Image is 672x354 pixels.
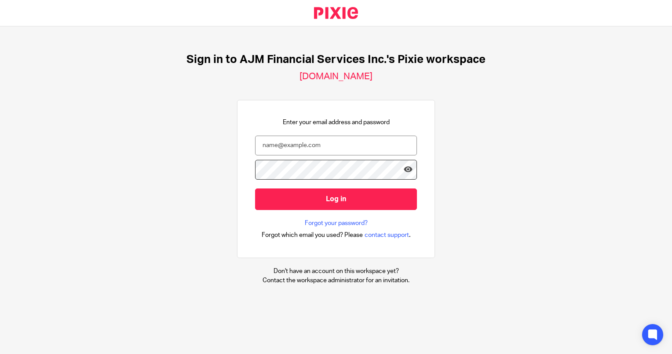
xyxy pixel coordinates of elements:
[283,118,390,127] p: Enter your email address and password
[299,71,373,82] h2: [DOMAIN_NAME]
[262,230,411,240] div: .
[262,231,363,240] span: Forgot which email you used? Please
[263,267,409,276] p: Don't have an account on this workspace yet?
[255,188,417,210] input: Log in
[263,276,409,285] p: Contact the workspace administrator for an invitation.
[305,219,368,228] a: Forgot your password?
[186,53,486,66] h1: Sign in to AJM Financial Services Inc.'s Pixie workspace
[255,136,417,155] input: name@example.com
[365,231,409,240] span: contact support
